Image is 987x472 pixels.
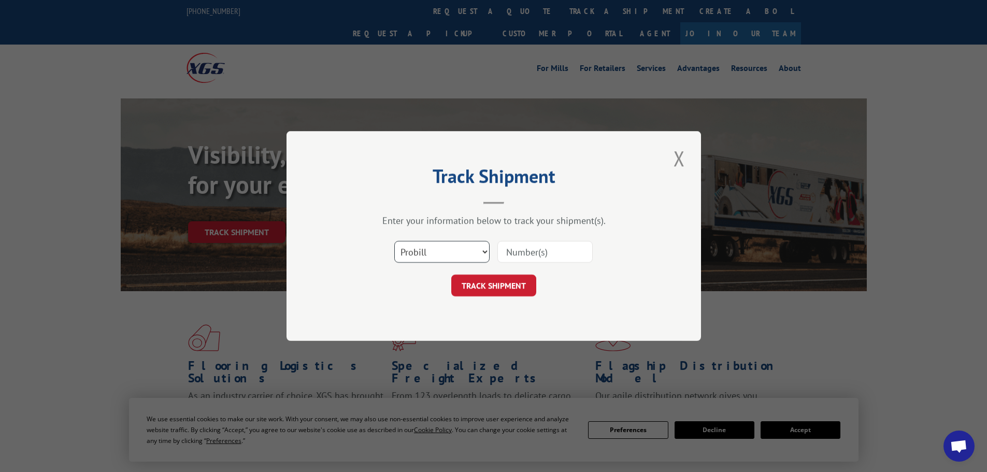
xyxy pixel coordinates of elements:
[338,214,649,226] div: Enter your information below to track your shipment(s).
[497,241,593,263] input: Number(s)
[943,431,975,462] a: Open chat
[451,275,536,296] button: TRACK SHIPMENT
[338,169,649,189] h2: Track Shipment
[670,144,688,173] button: Close modal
